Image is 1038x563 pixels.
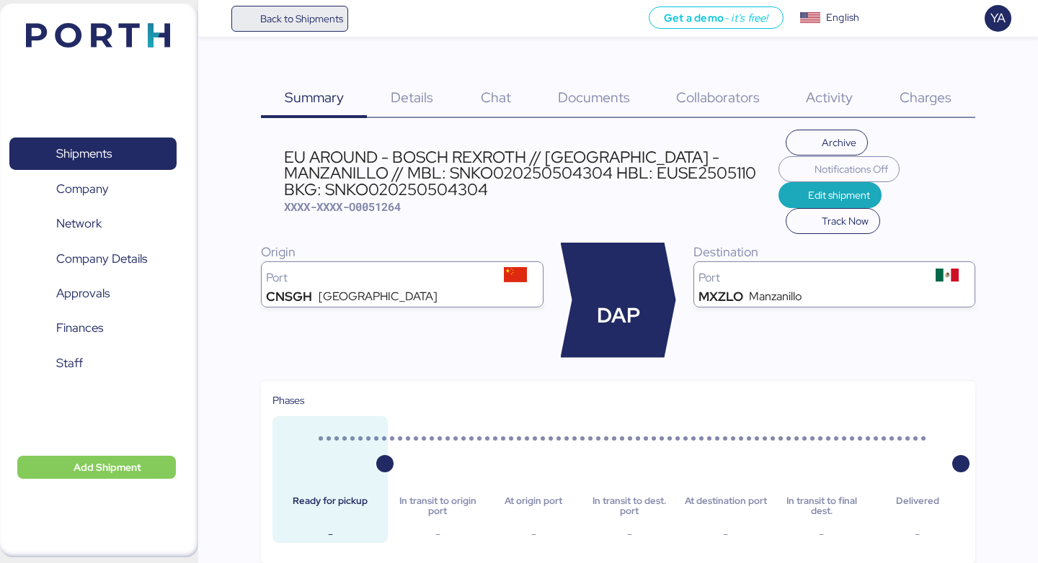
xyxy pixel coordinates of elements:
[583,496,675,517] div: In transit to dest. port
[990,9,1006,27] span: YA
[826,10,859,25] div: English
[56,179,109,199] span: Company
[284,496,376,517] div: Ready for pickup
[583,526,675,543] div: -
[56,213,102,234] span: Network
[9,172,177,205] a: Company
[698,272,925,284] div: Port
[56,317,103,338] span: Finances
[749,291,802,302] div: Manzanillo
[698,291,743,302] div: MXZLO
[487,496,580,517] div: At origin port
[597,300,640,331] span: DAP
[786,130,868,156] button: Archive
[391,496,484,517] div: In transit to origin port
[231,6,349,32] a: Back to Shipments
[680,496,772,517] div: At destination port
[822,134,856,151] span: Archive
[871,526,964,543] div: -
[260,10,343,27] span: Back to Shipments
[808,186,870,204] span: Edit shipment
[56,248,147,269] span: Company Details
[284,149,778,197] div: EU AROUND - BOSCH REXROTH // [GEOGRAPHIC_DATA] - MANZANILLO // MBL: SNKO020250504304 HBL: EUSE250...
[284,199,401,214] span: XXXX-XXXX-O0051264
[9,207,177,240] a: Network
[693,243,975,261] div: Destination
[74,459,141,476] span: Add Shipment
[285,88,344,107] span: Summary
[56,283,110,304] span: Approvals
[815,161,888,178] span: Notifications Off
[56,143,112,164] span: Shipments
[17,456,176,479] button: Add Shipment
[481,88,511,107] span: Chat
[778,182,882,208] button: Edit shipment
[822,212,869,230] span: Track Now
[778,156,900,182] button: Notifications Off
[319,291,438,302] div: [GEOGRAPHIC_DATA]
[9,277,177,310] a: Approvals
[9,347,177,380] a: Staff
[487,526,580,543] div: -
[9,312,177,345] a: Finances
[261,243,543,261] div: Origin
[9,138,177,171] a: Shipments
[56,353,83,374] span: Staff
[776,526,868,543] div: -
[207,6,231,31] button: Menu
[786,208,880,234] button: Track Now
[900,88,951,107] span: Charges
[266,272,492,284] div: Port
[272,392,963,408] div: Phases
[9,242,177,275] a: Company Details
[391,526,484,543] div: -
[391,88,433,107] span: Details
[676,88,760,107] span: Collaborators
[266,291,312,302] div: CNSGH
[680,526,772,543] div: -
[871,496,964,517] div: Delivered
[558,88,630,107] span: Documents
[284,526,376,543] div: -
[776,496,868,517] div: In transit to final dest.
[806,88,853,107] span: Activity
